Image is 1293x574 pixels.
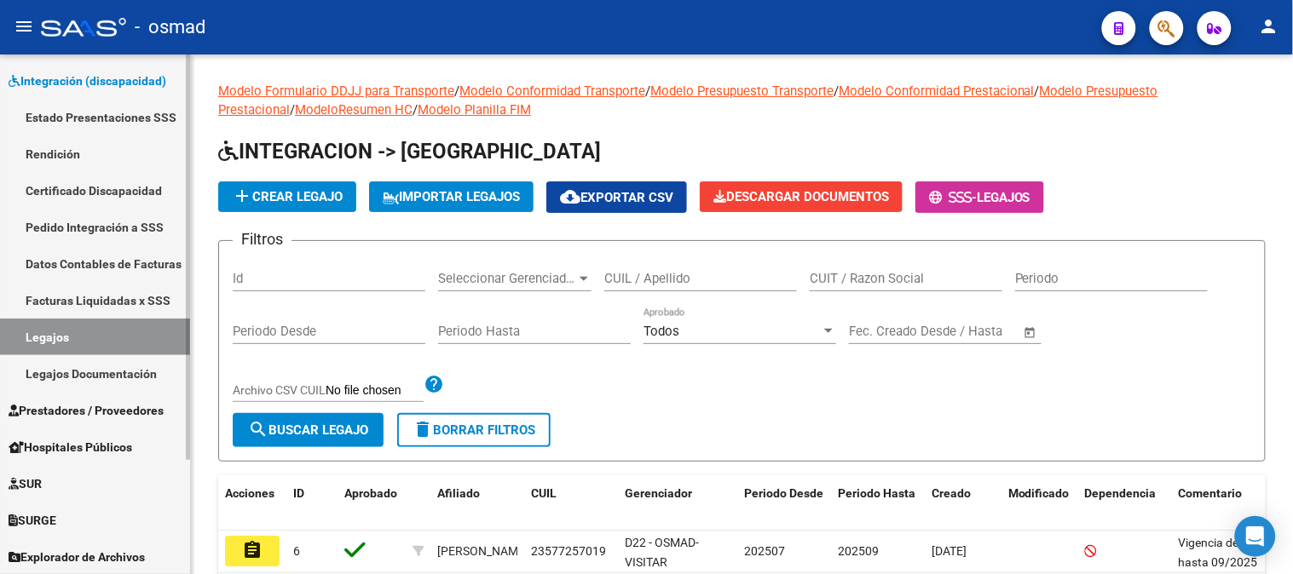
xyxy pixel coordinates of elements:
[744,544,785,558] span: 202507
[524,475,618,531] datatable-header-cell: CUIL
[1008,486,1070,500] span: Modificado
[437,542,528,561] div: [PERSON_NAME]
[915,181,1044,213] button: -Legajos
[9,401,164,420] span: Prestadores / Proveedores
[218,475,286,531] datatable-header-cell: Acciones
[369,181,534,212] button: IMPORTAR LEGAJOS
[383,189,520,204] span: IMPORTAR LEGAJOS
[293,486,304,500] span: ID
[9,511,56,530] span: SURGE
[560,187,580,207] mat-icon: cloud_download
[713,189,889,204] span: Descargar Documentos
[218,83,454,99] a: Modelo Formulario DDJJ para Transporte
[413,419,433,439] mat-icon: delete
[295,102,413,118] a: ModeloResumen HC
[1172,475,1274,531] datatable-header-cell: Comentario
[232,186,252,206] mat-icon: add
[932,486,971,500] span: Creado
[9,548,145,566] span: Explorador de Archivos
[977,190,1030,205] span: Legajos
[933,324,1016,339] input: Fecha fin
[437,486,480,500] span: Afiliado
[225,486,274,500] span: Acciones
[9,438,132,456] span: Hospitales Públicos
[233,413,384,447] button: Buscar Legajo
[218,140,601,164] span: INTEGRACION -> [GEOGRAPHIC_DATA]
[1235,516,1276,557] div: Open Intercom Messenger
[531,544,606,558] span: 23577257019
[838,486,915,500] span: Periodo Hasta
[338,475,406,531] datatable-header-cell: Aprobado
[932,544,967,558] span: [DATE]
[650,83,834,99] a: Modelo Presupuesto Transporte
[248,422,368,438] span: Buscar Legajo
[1179,486,1243,500] span: Comentario
[397,413,551,447] button: Borrar Filtros
[9,72,166,90] span: Integración (discapacidad)
[1085,486,1157,500] span: Dependencia
[9,474,42,493] span: SUR
[242,540,263,560] mat-icon: assignment
[286,475,338,531] datatable-header-cell: ID
[831,475,925,531] datatable-header-cell: Periodo Hasta
[700,181,903,212] button: Descargar Documentos
[1021,323,1041,342] button: Open calendar
[531,486,557,500] span: CUIL
[430,475,524,531] datatable-header-cell: Afiliado
[839,83,1035,99] a: Modelo Conformidad Prestacional
[925,475,1001,531] datatable-header-cell: Creado
[14,16,34,37] mat-icon: menu
[737,475,831,531] datatable-header-cell: Periodo Desde
[233,227,292,251] h3: Filtros
[232,189,343,204] span: Crear Legajo
[744,486,823,500] span: Periodo Desde
[218,181,356,212] button: Crear Legajo
[849,324,918,339] input: Fecha inicio
[418,102,531,118] a: Modelo Planilla FIM
[438,271,576,286] span: Seleccionar Gerenciador
[1078,475,1172,531] datatable-header-cell: Dependencia
[838,544,879,558] span: 202509
[1001,475,1078,531] datatable-header-cell: Modificado
[248,419,268,439] mat-icon: search
[560,190,673,205] span: Exportar CSV
[1259,16,1279,37] mat-icon: person
[424,374,444,394] mat-icon: help
[344,486,397,500] span: Aprobado
[644,324,679,339] span: Todos
[293,544,300,558] span: 6
[413,422,535,438] span: Borrar Filtros
[929,190,977,205] span: -
[326,383,424,399] input: Archivo CSV CUIL
[459,83,645,99] a: Modelo Conformidad Transporte
[546,181,687,213] button: Exportar CSV
[1179,536,1261,569] span: Vigencia de cud hasta 09/2025
[625,486,692,500] span: Gerenciador
[618,475,737,531] datatable-header-cell: Gerenciador
[135,9,205,46] span: - osmad
[625,536,699,569] span: D22 - OSMAD-VISITAR
[233,383,326,397] span: Archivo CSV CUIL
